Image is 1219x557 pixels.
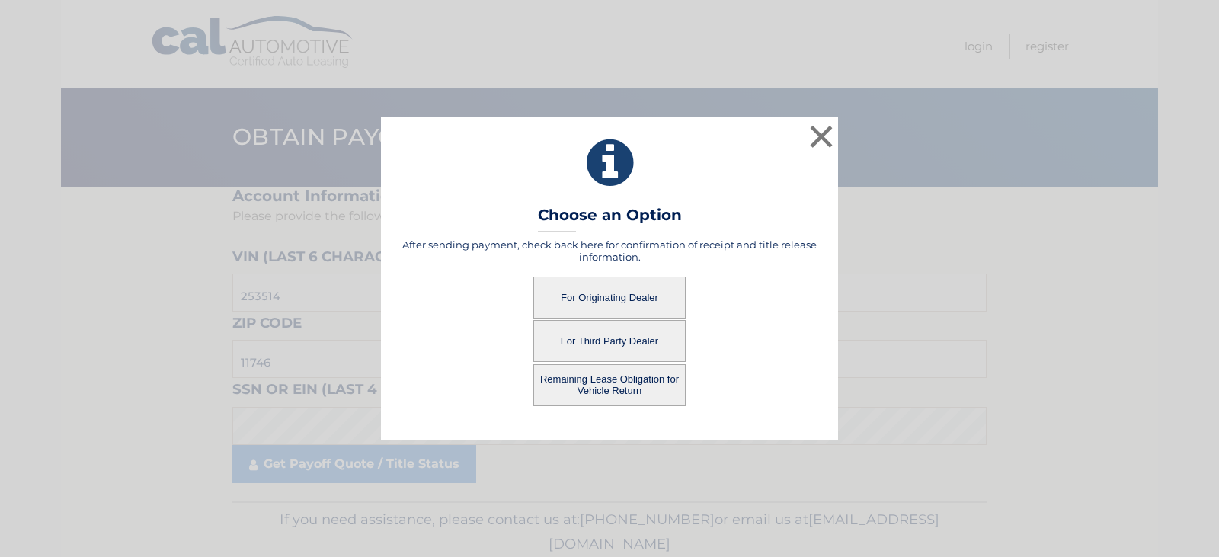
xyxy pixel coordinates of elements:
[533,364,686,406] button: Remaining Lease Obligation for Vehicle Return
[400,238,819,263] h5: After sending payment, check back here for confirmation of receipt and title release information.
[533,320,686,362] button: For Third Party Dealer
[806,121,837,152] button: ×
[538,206,682,232] h3: Choose an Option
[533,277,686,319] button: For Originating Dealer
